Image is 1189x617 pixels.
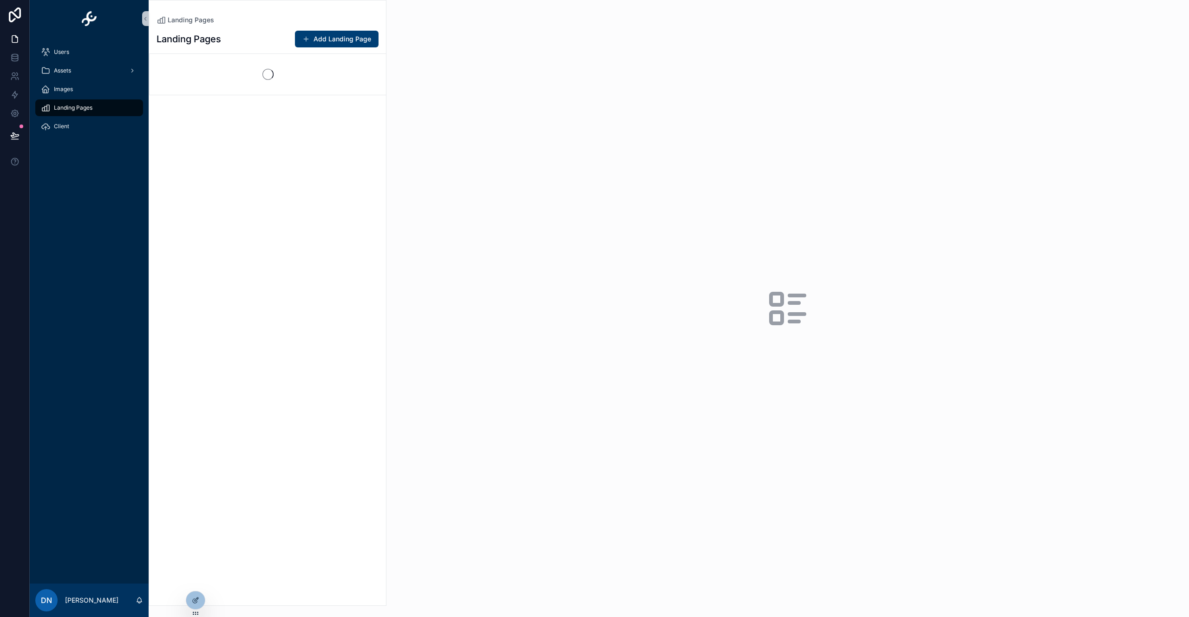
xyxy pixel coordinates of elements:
span: Images [54,85,73,93]
a: Images [35,81,143,98]
span: Users [54,48,69,56]
a: Assets [35,62,143,79]
div: scrollable content [30,37,149,147]
span: Landing Pages [54,104,92,112]
span: Landing Pages [168,15,214,25]
a: Client [35,118,143,135]
a: Landing Pages [35,99,143,116]
a: Landing Pages [157,15,214,25]
span: Assets [54,67,71,74]
img: App logo [82,11,97,26]
p: [PERSON_NAME] [65,596,118,605]
a: Users [35,44,143,60]
span: DN [41,595,52,606]
span: Client [54,123,69,130]
h1: Landing Pages [157,33,221,46]
button: Add Landing Page [295,31,379,47]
